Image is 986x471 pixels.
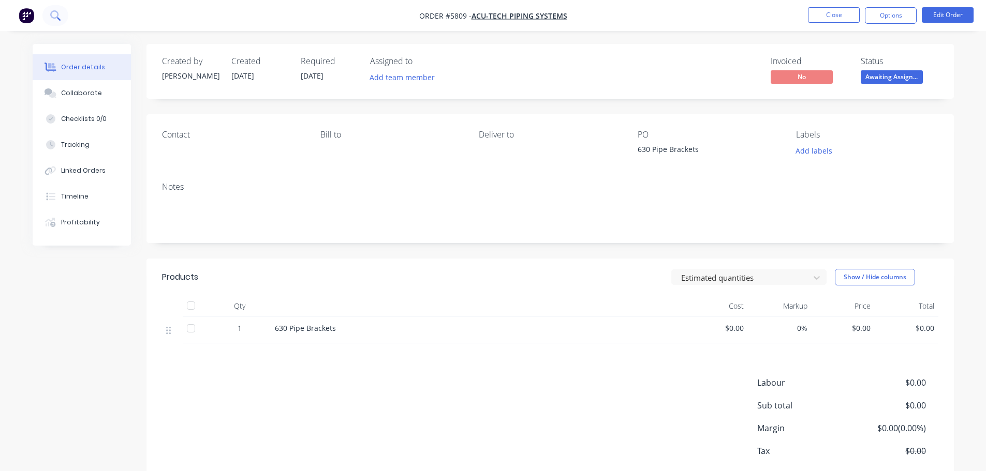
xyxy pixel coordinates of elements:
img: Factory [19,8,34,23]
div: Timeline [61,192,89,201]
span: [DATE] [301,71,323,81]
span: [DATE] [231,71,254,81]
span: $0.00 [849,376,925,389]
div: Products [162,271,198,283]
div: Total [875,296,938,316]
span: 630 Pipe Brackets [275,323,336,333]
div: Notes [162,182,938,192]
span: $0.00 [849,399,925,412]
button: Profitability [33,209,131,235]
button: Add team member [364,70,440,84]
div: Checklists 0/0 [61,114,107,124]
button: Collaborate [33,80,131,106]
span: Margin [757,422,849,434]
button: Checklists 0/0 [33,106,131,132]
button: Edit Order [922,7,974,23]
div: Bill to [320,130,462,140]
button: Show / Hide columns [835,269,915,285]
span: Order #5809 - [419,11,472,21]
div: Markup [748,296,812,316]
div: Deliver to [479,130,621,140]
span: No [771,70,833,83]
span: Sub total [757,399,849,412]
span: $0.00 [849,445,925,457]
span: $0.00 [816,323,871,333]
div: Required [301,56,358,66]
div: Cost [685,296,748,316]
a: Acu-Tech Piping Systems [472,11,567,21]
button: Timeline [33,184,131,209]
button: Order details [33,54,131,80]
span: $0.00 [689,323,744,333]
button: Close [808,7,860,23]
span: 1 [238,323,242,333]
div: Created [231,56,288,66]
button: Add labels [790,144,838,158]
div: Created by [162,56,219,66]
button: Awaiting Assign... [861,70,923,86]
div: Order details [61,63,105,72]
div: Price [812,296,875,316]
div: Qty [209,296,271,316]
div: Tracking [61,140,90,149]
span: 0% [752,323,807,333]
button: Add team member [370,70,440,84]
div: 630 Pipe Brackets [638,144,767,158]
div: Invoiced [771,56,848,66]
span: $0.00 ( 0.00 %) [849,422,925,434]
div: Status [861,56,938,66]
button: Tracking [33,132,131,158]
div: Collaborate [61,88,102,98]
button: Linked Orders [33,158,131,184]
div: Profitability [61,218,100,227]
span: Tax [757,445,849,457]
div: Assigned to [370,56,474,66]
div: [PERSON_NAME] [162,70,219,81]
span: Awaiting Assign... [861,70,923,83]
button: Options [865,7,917,24]
div: PO [638,130,779,140]
div: Labels [796,130,938,140]
div: Linked Orders [61,166,106,175]
div: Contact [162,130,304,140]
span: $0.00 [879,323,934,333]
span: Labour [757,376,849,389]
